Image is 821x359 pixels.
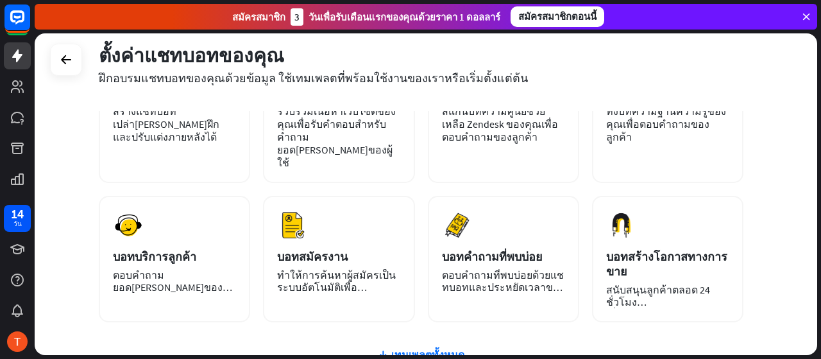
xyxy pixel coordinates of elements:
button: เปิดวิดเจ็ตแชท LiveChat [10,5,49,44]
font: สร้างแชทบอทเปล่า[PERSON_NAME]ฝึกและปรับแต่งภายหลังได้ [113,105,219,143]
font: สมัครสมาชิกตอนนี้ [518,10,597,22]
font: ฝึกอบรมแชทบอทของคุณด้วยข้อมูล ใช้เทมเพลตที่พร้อมใช้งานของเราหรือเริ่มตั้งแต่ต้น [99,71,528,85]
font: บอทสร้างโอกาสทางการขาย [606,249,727,279]
font: สมัครสมาชิก [232,11,285,23]
font: บอทคำถามที่พบบ่อย [442,249,543,264]
font: สนับสนุนลูกค้าตลอด 24 ชั่วโมงเพื่อ[PERSON_NAME]ยอดขาย [606,283,714,333]
font: วันเพื่อรับเดือนแรกของคุณด้วยราคา 1 ดอลลาร์ [309,11,500,23]
font: สแกนบทความศูนย์ช่วยเหลือ Zendesk ของคุณเพื่อตอบคำถามของลูกค้า [442,105,558,143]
font: บอทบริการลูกค้า [113,249,196,264]
font: 14 [11,206,24,222]
font: ตอบคำถามที่พบบ่อยด้วยแชทบอทและประหยัดเวลาของคุณ [442,268,564,306]
font: 3 [294,11,300,23]
font: บอทสมัครงาน [277,249,348,264]
font: ทำให้การค้นหาผู้สมัครเป็นระบบอัตโนมัติเพื่อเร่ง[PERSON_NAME]งานของคุณ [277,268,400,318]
font: วัน [13,220,22,228]
font: รวบรวมเนื้อหาเว็บไซต์ของคุณเพื่อรับคำตอบสำหรับคำถามยอด[PERSON_NAME]ของผู้ใช้ [277,105,396,169]
font: ทิ้งบทความฐานความรู้ของคุณเพื่อตอบคำถามของลูกค้า [606,105,726,143]
font: ตอบคำถามยอด[PERSON_NAME]ของลูกค้าตลอด 24 ชม. [113,268,232,306]
a: 14 วัน [4,205,31,232]
font: ตั้งค่าแชทบอทของคุณ [99,43,284,67]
